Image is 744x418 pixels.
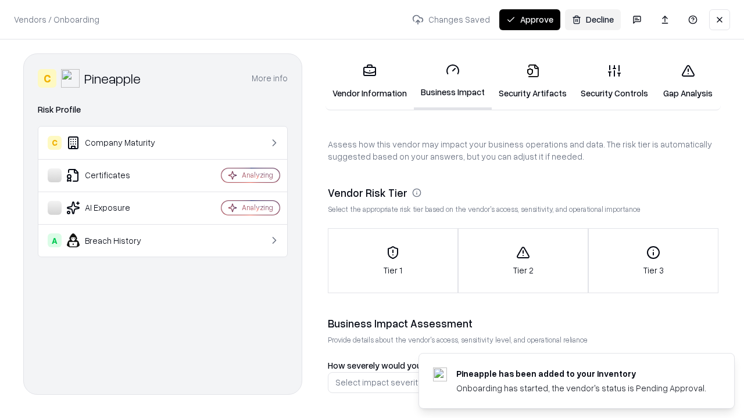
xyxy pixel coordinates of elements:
img: pineappleenergy.com [433,367,447,381]
div: Analyzing [242,170,273,180]
div: Breach History [48,233,187,247]
div: Analyzing [242,203,273,212]
p: Tier 1 [384,264,402,276]
a: Security Artifacts [492,55,574,109]
div: Risk Profile [38,103,288,117]
div: Vendor Risk Tier [328,186,718,200]
a: Security Controls [574,55,655,109]
a: Business Impact [414,53,492,110]
img: Pineapple [61,69,80,88]
div: Company Maturity [48,136,187,150]
div: C [48,136,62,150]
div: C [38,69,56,88]
div: Certificates [48,168,187,182]
div: Onboarding has started, the vendor's status is Pending Approval. [456,382,706,394]
div: AI Exposure [48,201,187,215]
label: How severely would your business be impacted if this vendor became unavailable? [328,360,646,370]
p: Assess how this vendor may impact your business operations and data. The risk tier is automatical... [328,138,718,163]
button: Approve [499,9,560,30]
p: Tier 2 [513,264,534,276]
p: Changes Saved [407,9,495,30]
button: More info [252,68,288,89]
button: Decline [565,9,621,30]
p: Select the appropriate risk tier based on the vendor's access, sensitivity, and operational impor... [328,204,718,214]
p: Vendors / Onboarding [14,13,99,26]
div: A [48,233,62,247]
button: Select impact severity... [328,372,718,393]
p: Tier 3 [643,264,664,276]
p: Provide details about the vendor's access, sensitivity level, and operational reliance [328,335,718,345]
div: Pineapple has been added to your inventory [456,367,706,380]
div: Pineapple [84,69,141,88]
div: Business Impact Assessment [328,316,718,330]
a: Vendor Information [325,55,414,109]
div: Select impact severity... [335,376,427,388]
a: Gap Analysis [655,55,721,109]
